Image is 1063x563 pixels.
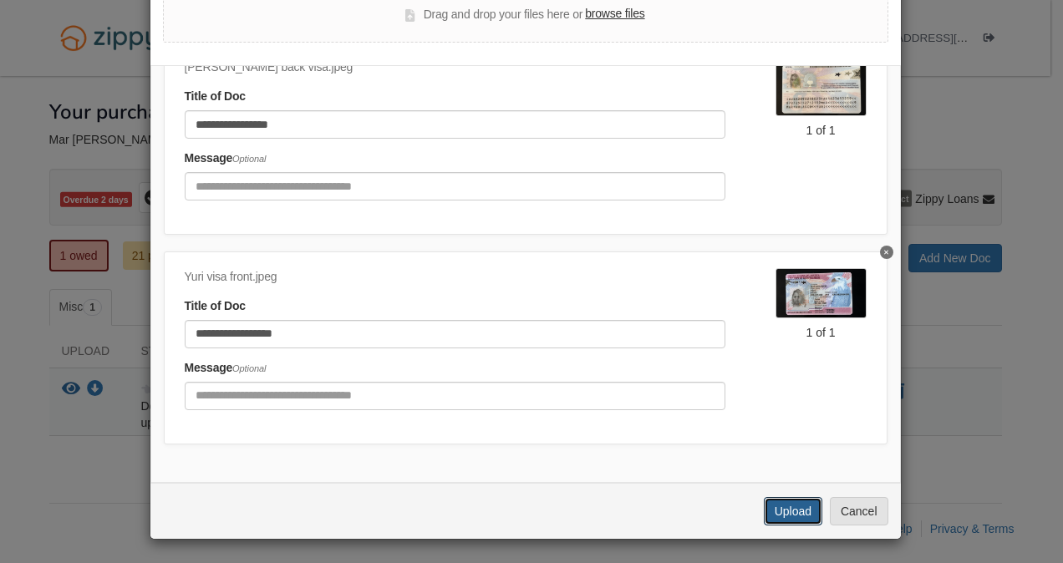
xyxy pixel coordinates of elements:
label: Title of Doc [185,297,246,316]
img: Yuri visa front.jpeg [776,268,867,318]
div: 1 of 1 [776,122,867,139]
span: Optional [232,154,266,164]
button: Upload [764,497,822,525]
input: Document Title [185,110,725,139]
div: [PERSON_NAME] back visa.jpeg [185,58,725,77]
button: Delete Front of Yuri Visa [880,246,893,259]
label: Message [185,359,267,378]
label: Message [185,150,267,168]
input: Include any comments on this document [185,172,725,200]
label: browse files [585,5,644,23]
img: Yuri back visa.jpeg [776,58,867,116]
button: Cancel [830,497,888,525]
div: 1 of 1 [776,324,867,341]
input: Include any comments on this document [185,382,725,410]
div: Drag and drop your files here or [405,5,644,25]
input: Document Title [185,320,725,348]
label: Title of Doc [185,88,246,106]
div: Yuri visa front.jpeg [185,268,725,287]
span: Optional [232,363,266,373]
